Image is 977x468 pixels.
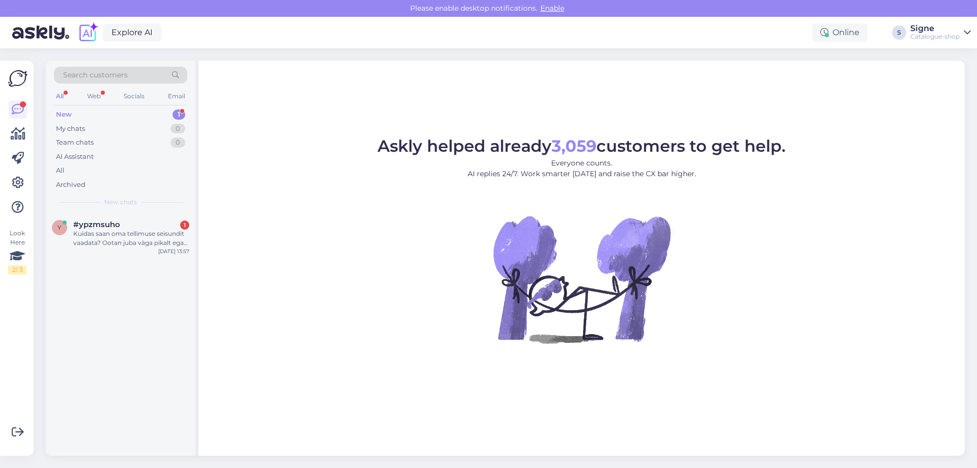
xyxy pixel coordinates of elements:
div: 0 [170,124,185,134]
span: y [58,224,62,231]
div: Online [812,23,868,42]
img: No Chat active [490,187,673,371]
div: 1 [173,109,185,120]
div: 1 [180,221,189,230]
div: 2 / 3 [8,265,26,274]
div: Signe [910,24,960,33]
span: #ypzmsuho [73,220,120,229]
div: [DATE] 13:57 [158,247,189,255]
div: Socials [122,90,147,103]
div: My chats [56,124,85,134]
span: Search customers [63,70,128,80]
div: Web [85,90,103,103]
div: Team chats [56,137,94,148]
div: All [56,166,65,176]
span: Askly helped already customers to get help. [378,136,786,156]
a: SigneCatalogue-shop [910,24,971,41]
div: Look Here [8,229,26,274]
div: New [56,109,72,120]
b: 3,059 [552,136,596,156]
div: S [892,25,906,40]
div: Archived [56,180,85,190]
div: Catalogue-shop [910,33,960,41]
img: explore-ai [77,22,99,43]
div: All [54,90,66,103]
a: Explore AI [103,24,161,41]
div: 0 [170,137,185,148]
span: Enable [537,4,567,13]
span: New chats [104,198,137,207]
div: Kuidas saan oma tellimuse seisundit vaadata? Ootan juba väga pikalt ega tea, kus pakk viibib [73,229,189,247]
div: Email [166,90,187,103]
p: Everyone counts. AI replies 24/7. Work smarter [DATE] and raise the CX bar higher. [378,158,786,179]
div: AI Assistant [56,152,94,162]
img: Askly Logo [8,69,27,88]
